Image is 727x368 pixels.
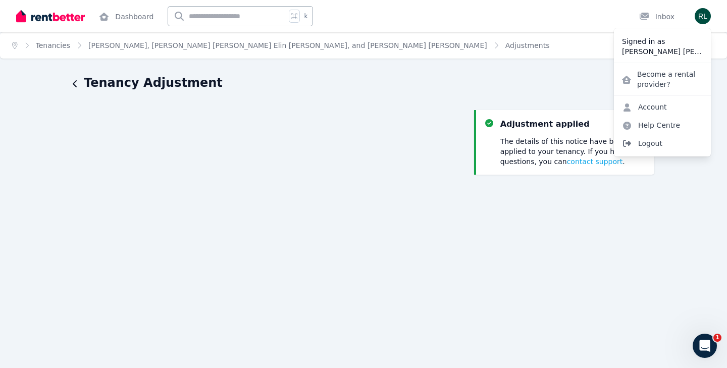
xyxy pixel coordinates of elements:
[614,65,711,93] a: Become a rental provider?
[500,118,590,130] div: Adjustment applied
[304,12,307,20] span: k
[567,157,623,166] span: contact support
[500,136,646,167] p: The details of this notice have been applied to your tenancy. If you have any questions, you can .
[695,8,711,24] img: Rydin Emma Louise
[614,134,711,152] span: Logout
[622,36,703,46] p: Signed in as
[16,9,85,24] img: RentBetter
[622,46,703,57] p: [PERSON_NAME] [PERSON_NAME]
[713,334,721,342] span: 1
[693,334,717,358] iframe: Intercom live chat
[614,98,675,116] a: Account
[505,41,550,49] a: Adjustments
[84,75,223,91] h1: Tenancy Adjustment
[614,116,688,134] a: Help Centre
[36,41,71,49] a: Tenancies
[88,41,487,49] a: [PERSON_NAME], [PERSON_NAME] [PERSON_NAME] Elin [PERSON_NAME], and [PERSON_NAME] [PERSON_NAME]
[639,12,674,22] div: Inbox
